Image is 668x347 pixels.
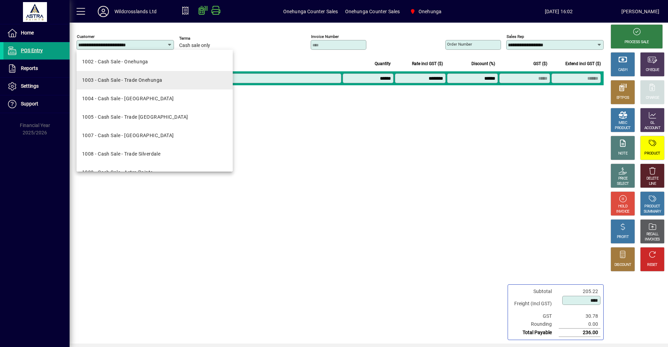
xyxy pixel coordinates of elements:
span: Settings [21,83,39,89]
span: Cash sale only [179,43,210,48]
mat-label: Order number [447,42,472,47]
div: PRICE [618,176,628,181]
div: CASH [618,68,627,73]
div: INVOICE [616,209,629,214]
div: PRODUCT [644,204,660,209]
div: [PERSON_NAME] [621,6,659,17]
span: Discount (%) [471,60,495,68]
div: DISCOUNT [614,262,631,268]
div: PRODUCT [615,126,630,131]
td: 205.22 [559,287,601,295]
td: Subtotal [511,287,559,295]
td: 236.00 [559,329,601,337]
span: Reports [21,65,38,71]
span: Quantity [375,60,391,68]
span: Onehunga [419,6,442,17]
div: ACCOUNT [644,126,660,131]
div: NOTE [618,151,627,156]
div: MISC [619,120,627,126]
span: Rate incl GST ($) [412,60,443,68]
span: Onehunga [407,5,444,18]
td: 0.00 [559,320,601,329]
span: Terms [179,36,221,41]
span: GST ($) [533,60,547,68]
div: EFTPOS [617,95,629,101]
mat-label: Customer [77,34,95,39]
a: Home [3,24,70,42]
div: 1003 - Cash Sale - Trade Onehunga [82,77,162,84]
div: PRODUCT [644,151,660,156]
td: GST [511,312,559,320]
div: 1007 - Cash Sale - [GEOGRAPHIC_DATA] [82,132,174,139]
td: Total Payable [511,329,559,337]
span: Extend incl GST ($) [565,60,601,68]
mat-label: Sales rep [507,34,524,39]
a: Reports [3,60,70,77]
div: PROFIT [617,235,629,240]
div: LINE [649,181,656,187]
span: Support [21,101,38,107]
mat-label: Invoice number [311,34,339,39]
div: INVOICES [645,237,660,242]
a: Settings [3,78,70,95]
span: POS Entry [21,48,43,53]
td: Rounding [511,320,559,329]
div: DELETE [646,176,658,181]
div: Wildcrosslands Ltd [114,6,157,17]
mat-option: 1004 - Cash Sale - Christchurch [77,89,233,108]
mat-option: 1008 - Cash Sale - Trade Silverdale [77,145,233,163]
div: 1004 - Cash Sale - [GEOGRAPHIC_DATA] [82,95,174,102]
div: CHARGE [646,95,659,101]
a: Support [3,95,70,113]
div: 1008 - Cash Sale - Trade Silverdale [82,150,160,158]
div: GL [650,120,655,126]
div: 1002 - Cash Sale - Onehunga [82,58,148,65]
span: Home [21,30,34,36]
div: RESET [647,262,658,268]
span: Onehunga Counter Sales [283,6,338,17]
span: [DATE] 16:02 [496,6,621,17]
div: PROCESS SALE [625,40,649,45]
div: CHEQUE [646,68,659,73]
mat-option: 1003 - Cash Sale - Trade Onehunga [77,71,233,89]
mat-option: 1002 - Cash Sale - Onehunga [77,53,233,71]
td: 30.78 [559,312,601,320]
mat-option: 1007 - Cash Sale - Silverdale [77,126,233,145]
span: Onehunga Counter Sales [345,6,400,17]
div: 1009 - Cash Sale - Astra Paints [82,169,153,176]
div: HOLD [618,204,627,209]
button: Profile [92,5,114,18]
mat-option: 1005 - Cash Sale - Trade Christchurch [77,108,233,126]
mat-option: 1009 - Cash Sale - Astra Paints [77,163,233,182]
div: RECALL [646,232,659,237]
div: SUMMARY [644,209,661,214]
div: SELECT [617,181,629,187]
td: Freight (Incl GST) [511,295,559,312]
div: 1005 - Cash Sale - Trade [GEOGRAPHIC_DATA] [82,113,188,121]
